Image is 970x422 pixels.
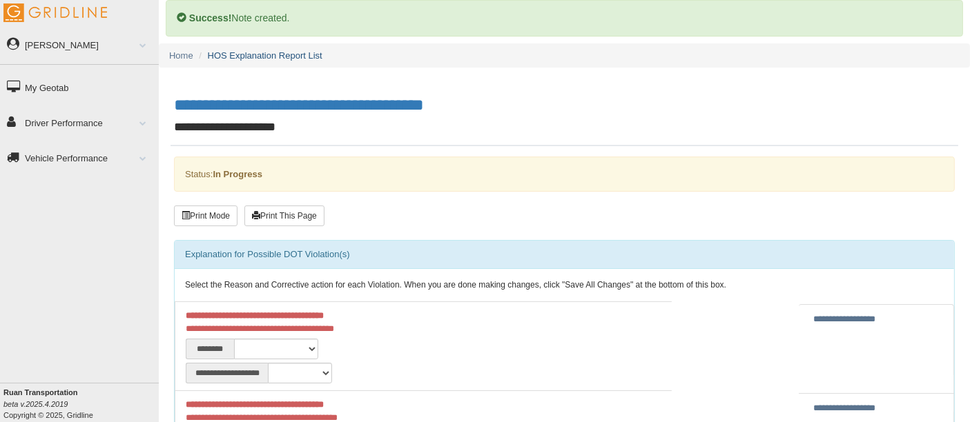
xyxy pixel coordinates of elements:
[3,400,68,408] i: beta v.2025.4.2019
[3,388,78,396] b: Ruan Transportation
[3,3,107,22] img: Gridline
[175,241,954,268] div: Explanation for Possible DOT Violation(s)
[244,205,324,226] button: Print This Page
[208,50,322,61] a: HOS Explanation Report List
[213,169,262,179] strong: In Progress
[3,387,159,421] div: Copyright © 2025, Gridline
[189,12,231,23] b: Success!
[174,157,955,192] div: Status:
[175,269,954,302] div: Select the Reason and Corrective action for each Violation. When you are done making changes, cli...
[174,205,237,226] button: Print Mode
[169,50,193,61] a: Home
